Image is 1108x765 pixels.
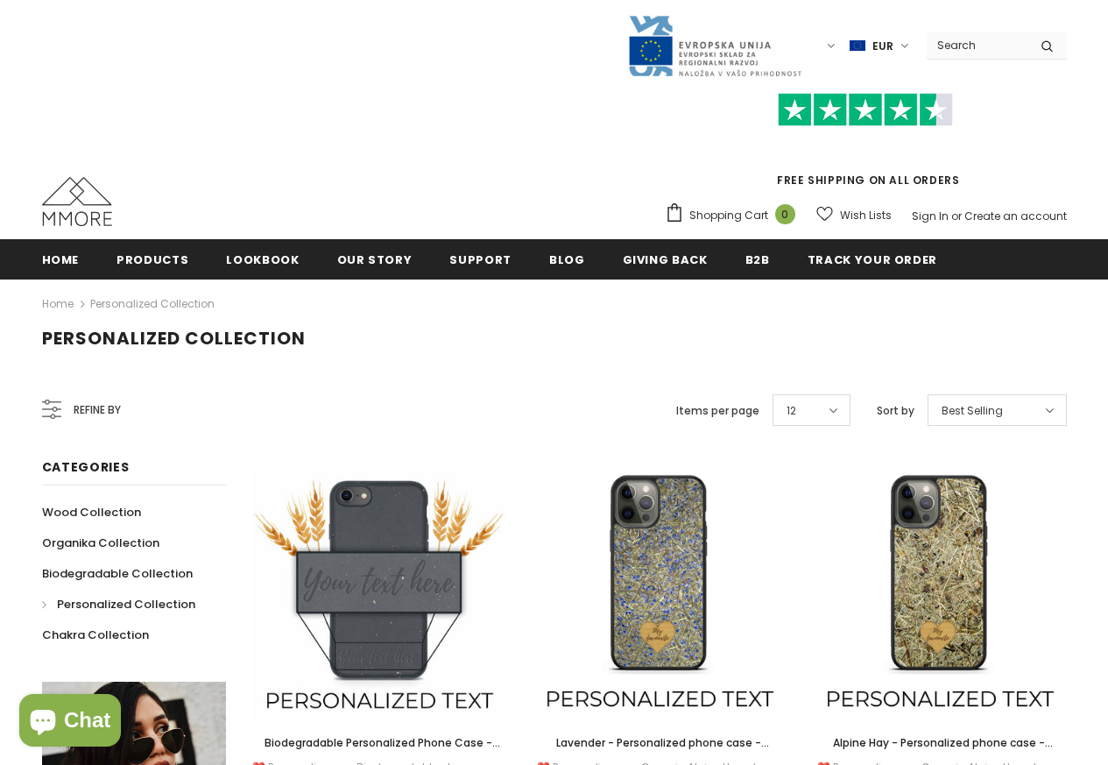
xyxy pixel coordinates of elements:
a: Products [116,239,188,279]
a: Create an account [964,209,1067,223]
a: Javni Razpis [627,38,802,53]
span: Best Selling [942,402,1003,420]
span: Home [42,251,80,268]
span: 0 [775,204,795,224]
a: Lavender - Personalized phone case - Personalized gift [533,733,787,753]
span: Personalized Collection [57,596,195,613]
span: Wish Lists [840,207,892,224]
a: Home [42,239,80,279]
a: Personalized Collection [90,296,215,311]
span: Organika Collection [42,535,159,551]
span: Personalized Collection [42,326,306,351]
span: Categories [42,458,130,476]
span: Track your order [808,251,937,268]
input: Search Site [927,32,1027,58]
a: Blog [549,239,585,279]
a: Biodegradable Personalized Phone Case - Black [252,733,506,753]
a: Sign In [912,209,949,223]
span: Shopping Cart [689,207,768,224]
span: or [951,209,962,223]
span: Biodegradable Collection [42,565,193,582]
label: Sort by [877,402,914,420]
span: Refine by [74,400,121,420]
span: Products [116,251,188,268]
span: Giving back [623,251,708,268]
img: MMORE Cases [42,177,112,226]
a: Shopping Cart 0 [665,202,804,229]
a: Personalized Collection [42,589,195,620]
img: Javni Razpis [627,14,802,78]
a: Home [42,294,74,315]
label: Items per page [676,402,759,420]
span: FREE SHIPPING ON ALL ORDERS [665,101,1067,188]
a: Alpine Hay - Personalized phone case - Personalized gift [813,733,1067,753]
a: Biodegradable Collection [42,558,193,589]
span: 12 [787,402,796,420]
span: B2B [745,251,770,268]
a: Chakra Collection [42,620,149,650]
iframe: Customer reviews powered by Trustpilot [665,126,1067,172]
a: Wood Collection [42,497,141,528]
a: Track your order [808,239,937,279]
span: Chakra Collection [42,627,149,643]
span: Our Story [337,251,413,268]
span: support [449,251,512,268]
a: Wish Lists [816,200,892,230]
inbox-online-store-chat: Shopify online store chat [14,694,126,751]
a: Our Story [337,239,413,279]
img: Trust Pilot Stars [778,93,953,127]
span: EUR [872,38,893,55]
a: support [449,239,512,279]
a: Organika Collection [42,528,159,558]
span: Wood Collection [42,504,141,521]
a: Giving back [623,239,708,279]
a: B2B [745,239,770,279]
a: Lookbook [226,239,299,279]
span: Blog [549,251,585,268]
span: Lookbook [226,251,299,268]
